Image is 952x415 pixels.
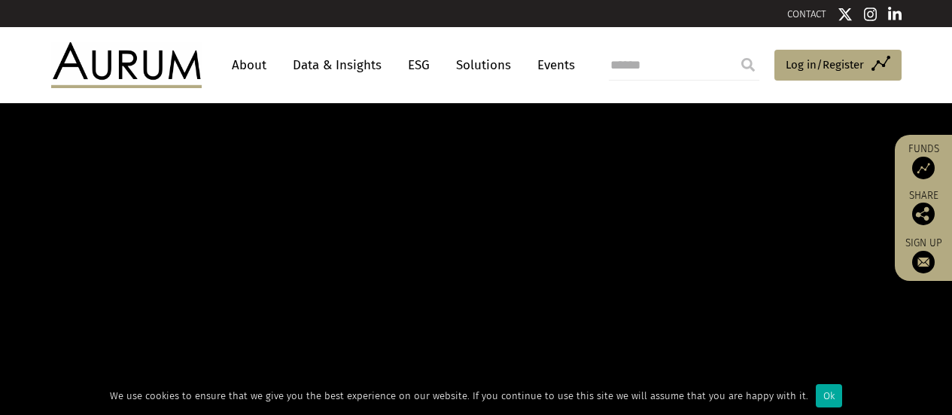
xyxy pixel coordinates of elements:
[224,51,274,79] a: About
[530,51,575,79] a: Events
[864,7,877,22] img: Instagram icon
[51,42,202,87] img: Aurum
[400,51,437,79] a: ESG
[912,157,935,179] img: Access Funds
[912,251,935,273] img: Sign up to our newsletter
[786,56,864,74] span: Log in/Register
[285,51,389,79] a: Data & Insights
[787,8,826,20] a: CONTACT
[816,384,842,407] div: Ok
[902,191,944,225] div: Share
[449,51,519,79] a: Solutions
[838,7,853,22] img: Twitter icon
[888,7,902,22] img: Linkedin icon
[912,203,935,225] img: Share this post
[902,142,944,179] a: Funds
[902,236,944,273] a: Sign up
[733,50,763,80] input: Submit
[774,50,902,81] a: Log in/Register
